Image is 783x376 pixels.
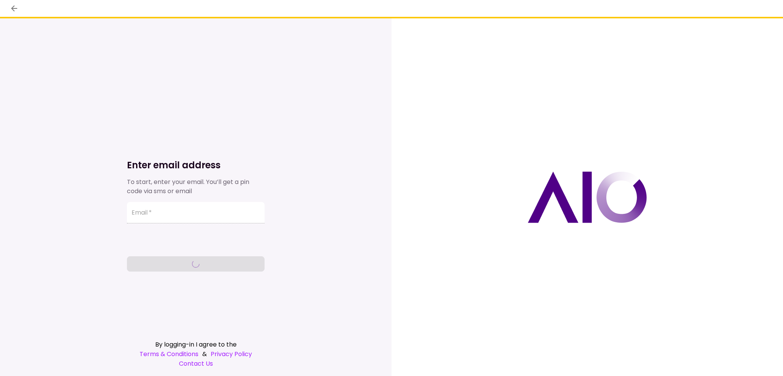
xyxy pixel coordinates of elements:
[127,349,265,359] div: &
[140,349,198,359] a: Terms & Conditions
[211,349,252,359] a: Privacy Policy
[127,340,265,349] div: By logging-in I agree to the
[8,2,21,15] button: back
[127,177,265,196] div: To start, enter your email. You’ll get a pin code via sms or email
[528,171,647,223] img: AIO logo
[127,159,265,171] h1: Enter email address
[127,359,265,368] a: Contact Us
